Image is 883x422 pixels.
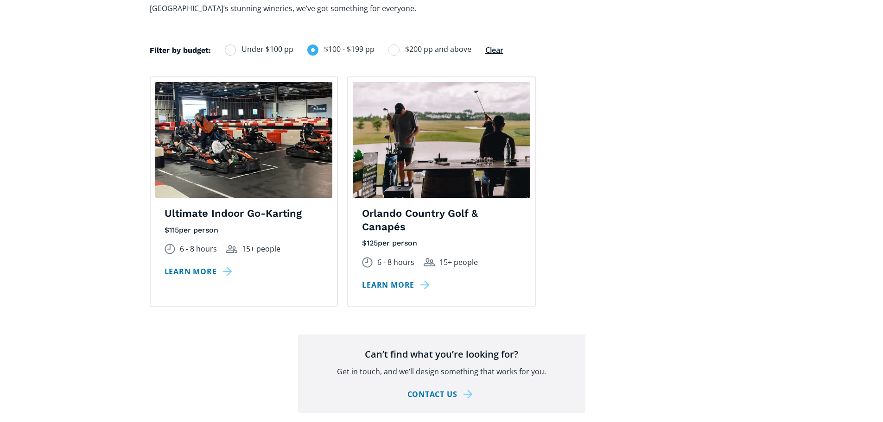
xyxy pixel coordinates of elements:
img: Two customers sitting in front of a driving range in an outdoor bar. [353,82,530,198]
img: Duration [165,244,175,254]
div: $ [165,225,169,235]
img: Group size [424,258,435,266]
img: Group size [226,245,237,253]
form: Filters [150,43,503,67]
a: Contact us [407,388,476,401]
div: 6 - 8 hours [377,256,414,269]
div: 125 [367,238,378,248]
span: Under $100 pp [241,43,293,56]
div: 6 - 8 hours [180,242,217,256]
span: $200 pp and above [405,43,471,56]
div: per person [179,225,218,235]
div: 15+ people [439,256,478,269]
div: per person [378,238,417,248]
div: $ [362,238,367,248]
img: Duration [362,257,373,268]
h4: Orlando Country Golf & Canapés [362,207,521,233]
a: Learn more [165,265,235,278]
img: A group of customers are sitting in go karts, preparing for the race to start [155,82,333,198]
span: $100 - $199 pp [324,43,375,56]
div: 115 [169,225,179,235]
p: Get in touch, and we’ll design something that works for you. [323,365,560,378]
h4: Can’t find what you’re looking for? [323,348,560,360]
a: Clear [485,45,503,55]
h4: Ultimate Indoor Go-Karting [165,207,324,220]
div: 15+ people [242,242,280,256]
h4: Filter by budget: [150,45,211,56]
a: Learn more [362,278,433,292]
